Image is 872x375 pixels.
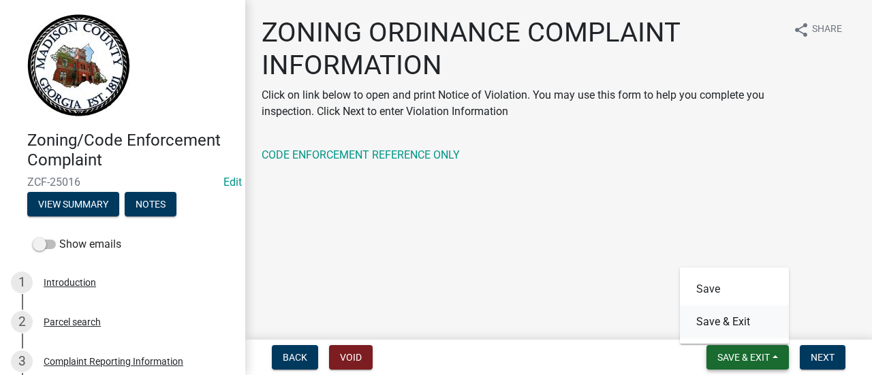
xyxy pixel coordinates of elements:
[812,22,842,38] span: Share
[329,345,373,370] button: Void
[680,273,789,306] button: Save
[27,14,130,116] img: Madison County, Georgia
[262,148,460,161] a: CODE ENFORCEMENT REFERENCE ONLY
[125,192,176,216] button: Notes
[11,311,33,333] div: 2
[706,345,789,370] button: Save & Exit
[800,345,845,370] button: Next
[44,357,183,366] div: Complaint Reporting Information
[223,176,242,189] a: Edit
[125,199,176,210] wm-modal-confirm: Notes
[262,16,782,82] h1: ZONING ORDINANCE COMPLAINT INFORMATION
[27,131,234,170] h4: Zoning/Code Enforcement Complaint
[27,176,218,189] span: ZCF-25016
[11,350,33,372] div: 3
[27,199,119,210] wm-modal-confirm: Summary
[44,317,101,327] div: Parcel search
[811,352,835,363] span: Next
[717,352,770,363] span: Save & Exit
[782,16,853,43] button: shareShare
[44,278,96,287] div: Introduction
[680,306,789,338] button: Save & Exit
[11,272,33,293] div: 1
[27,192,119,216] button: View Summary
[272,345,318,370] button: Back
[223,176,242,189] wm-modal-confirm: Edit Application Number
[262,87,782,120] p: Click on link below to open and print Notice of Violation. You may use this form to help you comp...
[33,236,121,252] label: Show emails
[680,267,789,344] div: Save & Exit
[793,22,809,38] i: share
[283,352,307,363] span: Back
